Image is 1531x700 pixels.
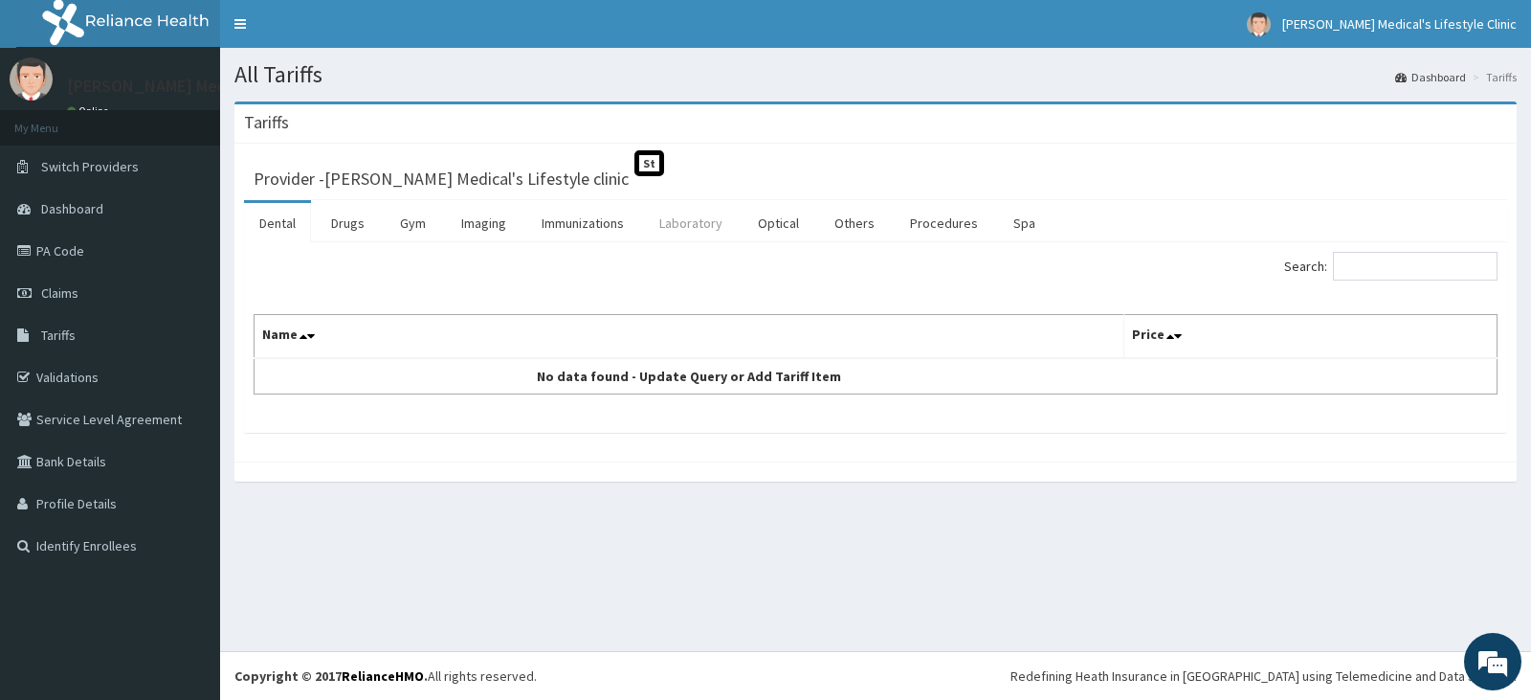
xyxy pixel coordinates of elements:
a: Imaging [446,203,521,243]
a: Optical [743,203,814,243]
img: User Image [10,57,53,101]
th: Name [255,315,1124,359]
input: Search: [1333,252,1498,281]
a: Gym [385,203,441,243]
li: Tariffs [1468,69,1517,85]
img: User Image [1247,12,1271,36]
span: [PERSON_NAME] Medical's Lifestyle Clinic [1282,15,1517,33]
h3: Provider - [PERSON_NAME] Medical's Lifestyle clinic [254,170,629,188]
div: Redefining Heath Insurance in [GEOGRAPHIC_DATA] using Telemedicine and Data Science! [1010,666,1517,686]
span: St [634,150,664,176]
span: Claims [41,284,78,302]
a: Procedures [895,203,993,243]
a: Others [819,203,890,243]
p: [PERSON_NAME] Medical's Lifestyle Clinic [67,78,380,95]
a: Immunizations [526,203,639,243]
a: Drugs [316,203,380,243]
a: Spa [998,203,1051,243]
a: Laboratory [644,203,738,243]
span: Switch Providers [41,158,139,175]
th: Price [1124,315,1498,359]
a: RelianceHMO [342,667,424,685]
h3: Tariffs [244,114,289,131]
strong: Copyright © 2017 . [234,667,428,685]
td: No data found - Update Query or Add Tariff Item [255,358,1124,395]
h1: All Tariffs [234,62,1517,87]
a: Dental [244,203,311,243]
a: Dashboard [1395,69,1466,85]
span: Tariffs [41,327,76,344]
label: Search: [1284,252,1498,281]
footer: All rights reserved. [220,651,1531,700]
span: Dashboard [41,200,103,217]
a: Online [67,104,113,118]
